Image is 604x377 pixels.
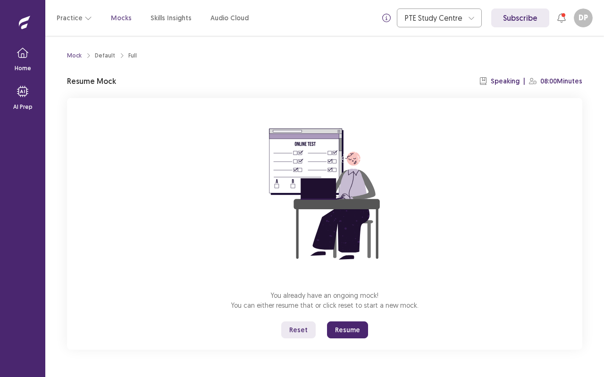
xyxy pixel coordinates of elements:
[67,75,116,87] p: Resume Mock
[491,8,549,27] a: Subscribe
[111,13,132,23] a: Mocks
[327,321,368,338] button: Resume
[540,76,582,86] p: 08:00 Minutes
[210,13,249,23] a: Audio Cloud
[128,51,137,60] div: Full
[67,51,137,60] nav: breadcrumb
[491,76,520,86] p: Speaking
[15,64,31,73] p: Home
[67,51,82,60] a: Mock
[523,76,525,86] p: |
[231,290,419,310] p: You already have an ongoing mock! You can either resume that or click reset to start a new mock.
[240,109,410,279] img: attend-mock
[151,13,192,23] a: Skills Insights
[405,9,463,27] div: PTE Study Centre
[13,103,33,111] p: AI Prep
[95,51,115,60] div: Default
[57,9,92,26] button: Practice
[574,8,593,27] button: DP
[281,321,316,338] button: Reset
[378,9,395,26] button: info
